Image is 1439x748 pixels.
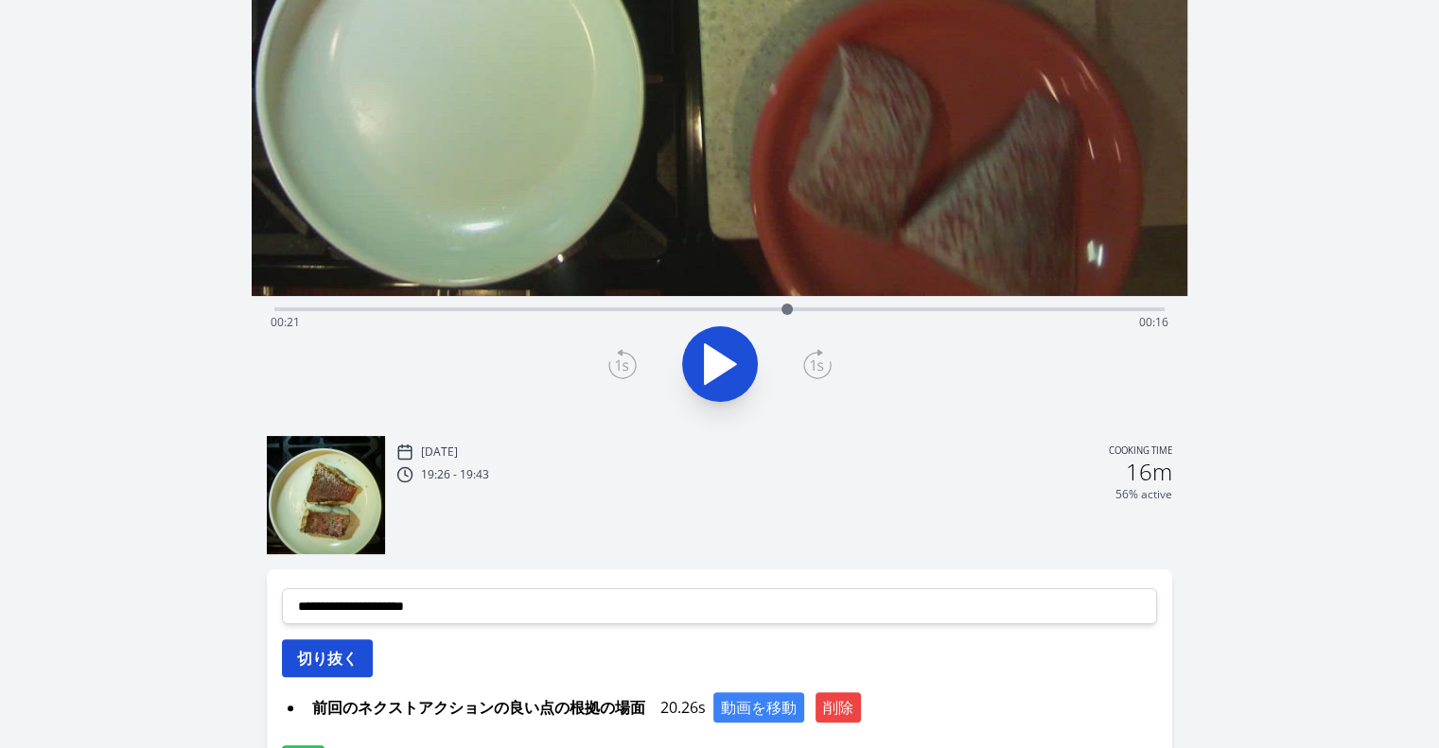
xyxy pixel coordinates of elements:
span: 前回のネクストアクションの良い点の根拠の場面 [305,692,653,722]
div: 20.26s [305,692,1157,722]
p: 56% active [1115,487,1172,502]
button: 削除 [816,692,861,722]
button: 動画を移動 [713,692,804,722]
h2: 16m [1126,461,1172,483]
img: 251012232724_thumb.jpeg [267,436,385,554]
span: 00:21 [271,314,300,330]
p: [DATE] [421,444,458,460]
button: 切り抜く [282,639,373,677]
span: 00:16 [1139,314,1168,330]
p: Cooking time [1109,444,1172,461]
p: 19:26 - 19:43 [421,467,489,482]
